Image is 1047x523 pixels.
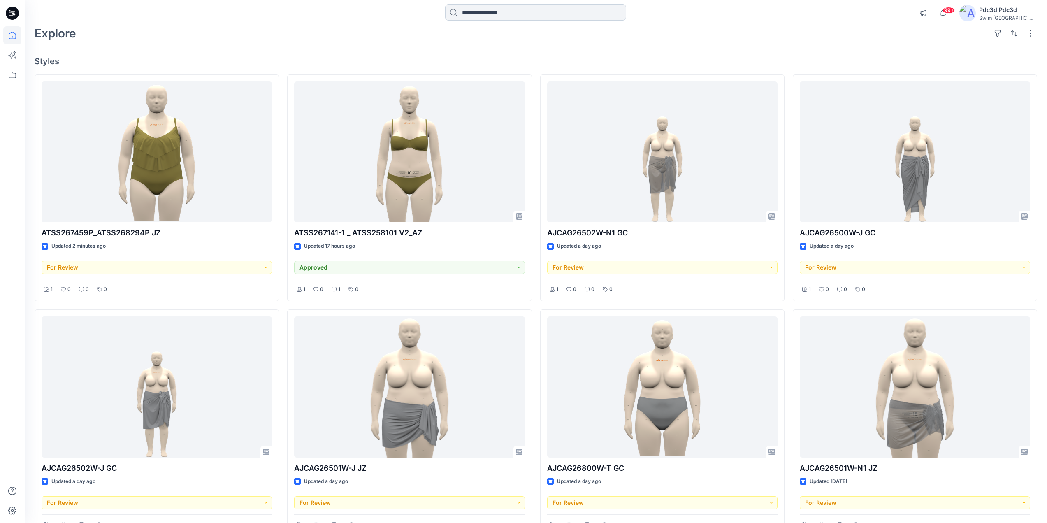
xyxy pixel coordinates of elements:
a: ATSS267141-1 _ ATSS258101 V2_AZ [294,81,525,223]
p: Updated 17 hours ago [304,242,355,251]
p: 0 [826,285,829,294]
h2: Explore [35,27,76,40]
p: Updated 2 minutes ago [51,242,106,251]
a: AJCAG26502W-J GC [42,316,272,458]
a: AJCAG26501W-N1 JZ [800,316,1030,458]
p: 1 [556,285,558,294]
p: 1 [303,285,305,294]
p: Updated [DATE] [810,477,847,486]
p: 0 [104,285,107,294]
a: AJCAG26502W-N1 GC [547,81,778,223]
span: 99+ [943,7,955,14]
p: 0 [67,285,71,294]
a: AJCAG26500W-J GC [800,81,1030,223]
p: Updated a day ago [557,242,601,251]
img: avatar [959,5,976,21]
p: Updated a day ago [51,477,95,486]
p: 0 [355,285,358,294]
p: 0 [573,285,576,294]
p: AJCAG26501W-N1 JZ [800,463,1030,474]
p: Updated a day ago [304,477,348,486]
p: ATSS267141-1 _ ATSS258101 V2_AZ [294,227,525,239]
div: Swim [GEOGRAPHIC_DATA] [979,15,1037,21]
div: Pdc3d Pdc3d [979,5,1037,15]
p: ATSS267459P_ATSS268294P JZ [42,227,272,239]
p: Updated a day ago [810,242,854,251]
p: 1 [338,285,340,294]
p: 1 [809,285,811,294]
p: 0 [862,285,865,294]
p: 0 [591,285,594,294]
a: AJCAG26501W-J JZ [294,316,525,458]
p: AJCAG26500W-J GC [800,227,1030,239]
p: AJCAG26502W-N1 GC [547,227,778,239]
p: AJCAG26502W-J GC [42,463,272,474]
p: 0 [320,285,323,294]
a: ATSS267459P_ATSS268294P JZ [42,81,272,223]
p: Updated a day ago [557,477,601,486]
p: AJCAG26800W-T GC [547,463,778,474]
h4: Styles [35,56,1037,66]
p: 1 [51,285,53,294]
a: AJCAG26800W-T GC [547,316,778,458]
p: 0 [86,285,89,294]
p: AJCAG26501W-J JZ [294,463,525,474]
p: 0 [609,285,613,294]
p: 0 [844,285,847,294]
